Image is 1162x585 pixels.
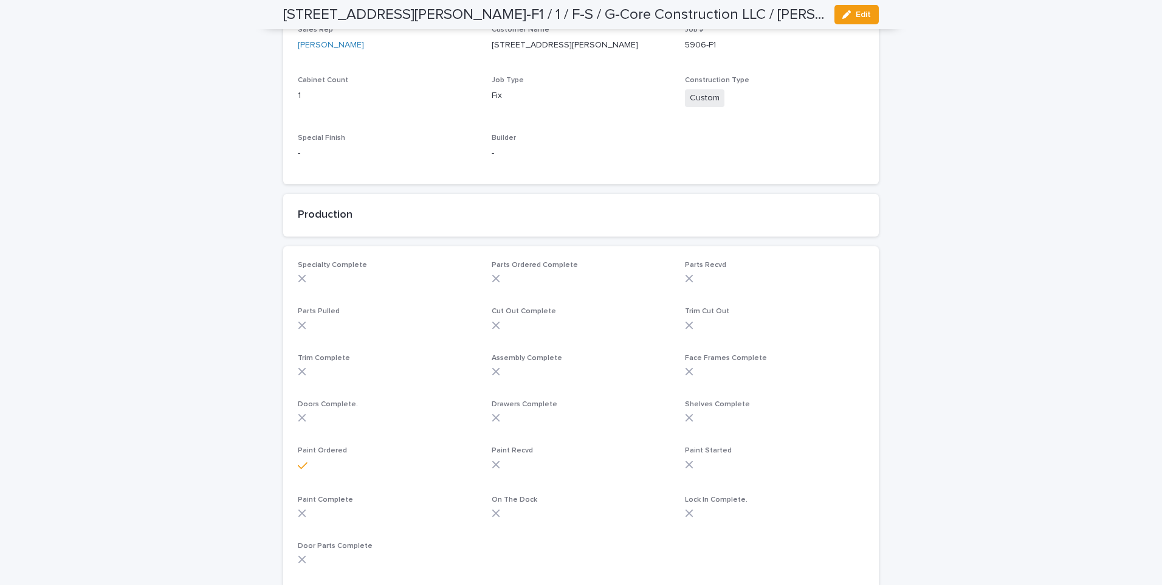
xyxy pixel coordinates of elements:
span: Parts Pulled [298,308,340,315]
span: Paint Started [685,447,732,454]
span: Paint Recvd [492,447,533,454]
h2: Production [298,209,864,222]
span: Specialty Complete [298,261,367,269]
a: [PERSON_NAME] [298,39,364,52]
span: Parts Ordered Complete [492,261,578,269]
span: Assembly Complete [492,355,562,362]
span: Trim Cut Out [685,308,729,315]
span: Cabinet Count [298,77,348,84]
span: Trim Complete [298,355,350,362]
span: Drawers Complete [492,401,557,408]
span: Sales Rep [298,26,333,33]
p: 5906-F1 [685,39,864,52]
h2: [STREET_ADDRESS][PERSON_NAME]-F1 / 1 / F-S / G-Core Construction LLC / [PERSON_NAME] [283,6,825,24]
span: Custom [685,89,724,107]
span: Shelves Complete [685,401,750,408]
span: Face Frames Complete [685,355,767,362]
span: Construction Type [685,77,749,84]
p: - [492,147,671,160]
p: Fix [492,89,671,102]
span: Cut Out Complete [492,308,556,315]
span: Builder [492,134,516,142]
span: On The Dock [492,496,537,504]
button: Edit [834,5,879,24]
span: Doors Complete. [298,401,358,408]
p: [STREET_ADDRESS][PERSON_NAME] [492,39,671,52]
span: Paint Ordered [298,447,347,454]
span: Edit [856,10,871,19]
p: 1 [298,89,477,102]
span: Special Finish [298,134,345,142]
span: Lock In Complete. [685,496,748,504]
span: Customer Name [492,26,549,33]
span: Parts Recvd [685,261,726,269]
span: Paint Complete [298,496,353,504]
p: - [298,147,477,160]
span: Job Type [492,77,524,84]
span: Job # [685,26,704,33]
span: Door Parts Complete [298,542,373,550]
